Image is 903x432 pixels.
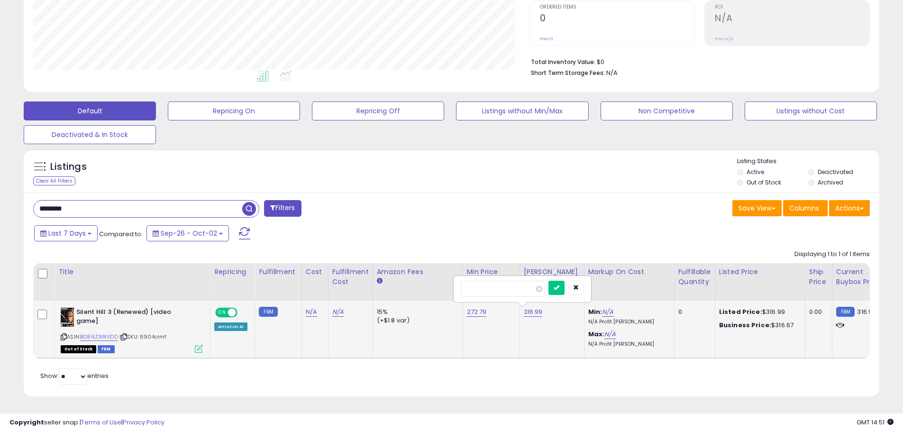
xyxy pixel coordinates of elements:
a: B086Z3WVDD [80,333,118,341]
a: 272.79 [467,307,487,317]
span: Last 7 Days [48,229,86,238]
div: Amazon Fees [377,267,459,277]
span: Ordered Items [540,5,694,10]
li: $0 [531,55,863,67]
span: Columns [789,203,819,213]
div: Min Price [467,267,516,277]
button: Repricing Off [312,101,444,120]
label: Out of Stock [747,178,781,186]
button: Non Competitive [601,101,733,120]
a: N/A [604,330,616,339]
span: FBM [98,345,115,353]
h2: N/A [715,13,869,26]
span: | SKU: 6904crmf [119,333,167,340]
div: [PERSON_NAME] [524,267,580,277]
button: Actions [829,200,870,216]
button: Sep-26 - Oct-02 [146,225,229,241]
h2: 0 [540,13,694,26]
b: Business Price: [719,321,771,330]
div: Fulfillment Cost [332,267,369,287]
div: Cost [306,267,324,277]
div: Markup on Cost [588,267,670,277]
b: Total Inventory Value: [531,58,595,66]
a: N/A [602,307,613,317]
div: Clear All Filters [33,176,75,185]
small: FBM [259,307,277,317]
div: Current Buybox Price [836,267,885,287]
button: Save View [732,200,782,216]
b: Min: [588,307,602,316]
button: Columns [783,200,828,216]
h5: Listings [50,160,87,174]
div: (+$1.8 var) [377,316,456,325]
a: Terms of Use [81,418,121,427]
a: 316.99 [524,307,543,317]
div: Displaying 1 to 1 of 1 items [794,250,870,259]
div: 15% [377,308,456,316]
span: Sep-26 - Oct-02 [161,229,217,238]
b: Max: [588,330,605,339]
a: N/A [332,307,344,317]
button: Last 7 Days [34,225,98,241]
span: 316.99 [857,307,876,316]
div: $316.67 [719,321,798,330]
a: N/A [306,307,317,317]
a: Privacy Policy [123,418,164,427]
b: Short Term Storage Fees: [531,69,605,77]
div: Listed Price [719,267,801,277]
span: OFF [236,309,251,317]
span: 2025-10-10 14:51 GMT [857,418,894,427]
div: Repricing [214,267,251,277]
button: Repricing On [168,101,300,120]
button: Deactivated & In Stock [24,125,156,144]
div: 0 [678,308,708,316]
label: Deactivated [818,168,853,176]
strong: Copyright [9,418,44,427]
div: ASIN: [61,308,203,352]
button: Listings without Min/Max [456,101,588,120]
span: ON [216,309,228,317]
label: Active [747,168,764,176]
b: Silent Hill 3 (Renewed) [video game] [76,308,192,328]
small: Prev: N/A [715,36,733,42]
button: Listings without Cost [745,101,877,120]
div: $316.99 [719,308,798,316]
div: Amazon AI [214,322,247,331]
button: Default [24,101,156,120]
small: Prev: 0 [540,36,553,42]
p: Listing States: [737,157,879,166]
div: Title [58,267,206,277]
span: N/A [606,68,618,77]
div: seller snap | | [9,418,164,427]
div: Fulfillment [259,267,297,277]
div: 0.00 [809,308,825,316]
span: All listings that are currently out of stock and unavailable for purchase on Amazon [61,345,96,353]
span: Show: entries [40,371,109,380]
span: ROI [715,5,869,10]
small: FBM [836,307,855,317]
div: Fulfillable Quantity [678,267,711,287]
img: 51SkIZGnvPL._SL40_.jpg [61,308,74,327]
p: N/A Profit [PERSON_NAME] [588,341,667,348]
th: The percentage added to the cost of goods (COGS) that forms the calculator for Min & Max prices. [584,263,674,301]
button: Filters [264,200,301,217]
b: Listed Price: [719,307,762,316]
span: Compared to: [99,230,143,239]
label: Archived [818,178,843,186]
small: Amazon Fees. [377,277,383,285]
div: Ship Price [809,267,828,287]
p: N/A Profit [PERSON_NAME] [588,319,667,325]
